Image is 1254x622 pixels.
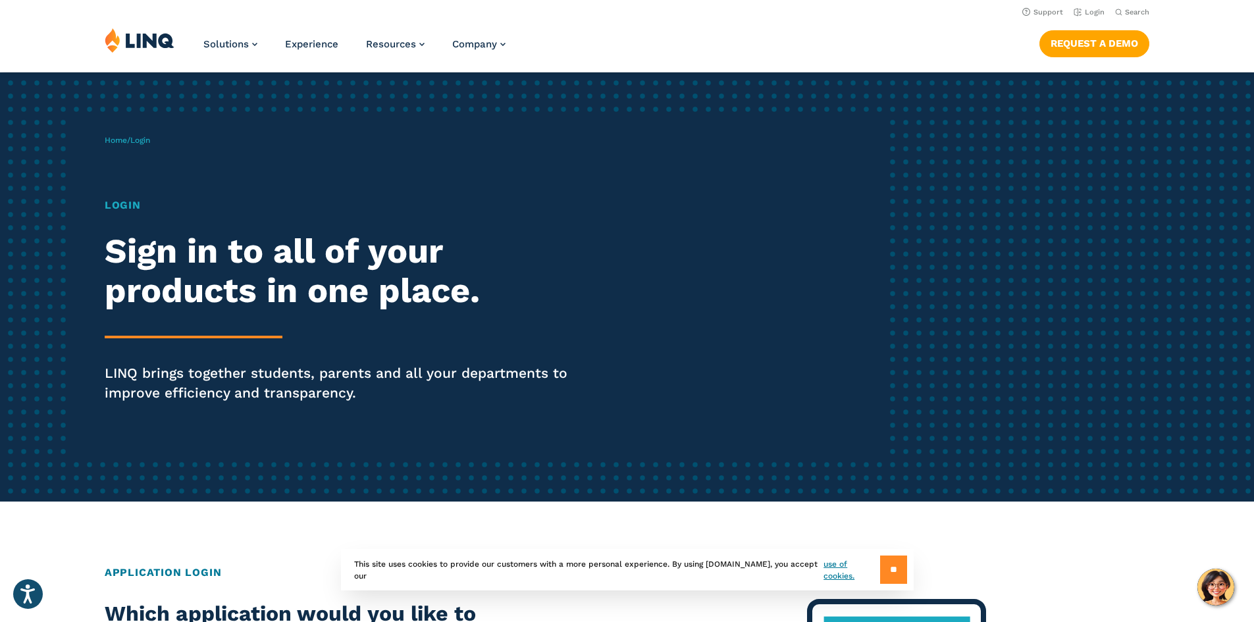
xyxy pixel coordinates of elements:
[1074,8,1105,16] a: Login
[203,38,257,50] a: Solutions
[1022,8,1063,16] a: Support
[452,38,506,50] a: Company
[452,38,497,50] span: Company
[285,38,338,50] a: Experience
[105,28,174,53] img: LINQ | K‑12 Software
[105,136,150,145] span: /
[105,197,588,213] h1: Login
[105,136,127,145] a: Home
[1039,30,1149,57] a: Request a Demo
[105,232,588,311] h2: Sign in to all of your products in one place.
[1197,569,1234,606] button: Hello, have a question? Let’s chat.
[130,136,150,145] span: Login
[1039,28,1149,57] nav: Button Navigation
[105,565,1149,581] h2: Application Login
[341,549,914,590] div: This site uses cookies to provide our customers with a more personal experience. By using [DOMAIN...
[823,558,879,582] a: use of cookies.
[203,28,506,71] nav: Primary Navigation
[1125,8,1149,16] span: Search
[1115,7,1149,17] button: Open Search Bar
[105,363,588,403] p: LINQ brings together students, parents and all your departments to improve efficiency and transpa...
[203,38,249,50] span: Solutions
[366,38,425,50] a: Resources
[366,38,416,50] span: Resources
